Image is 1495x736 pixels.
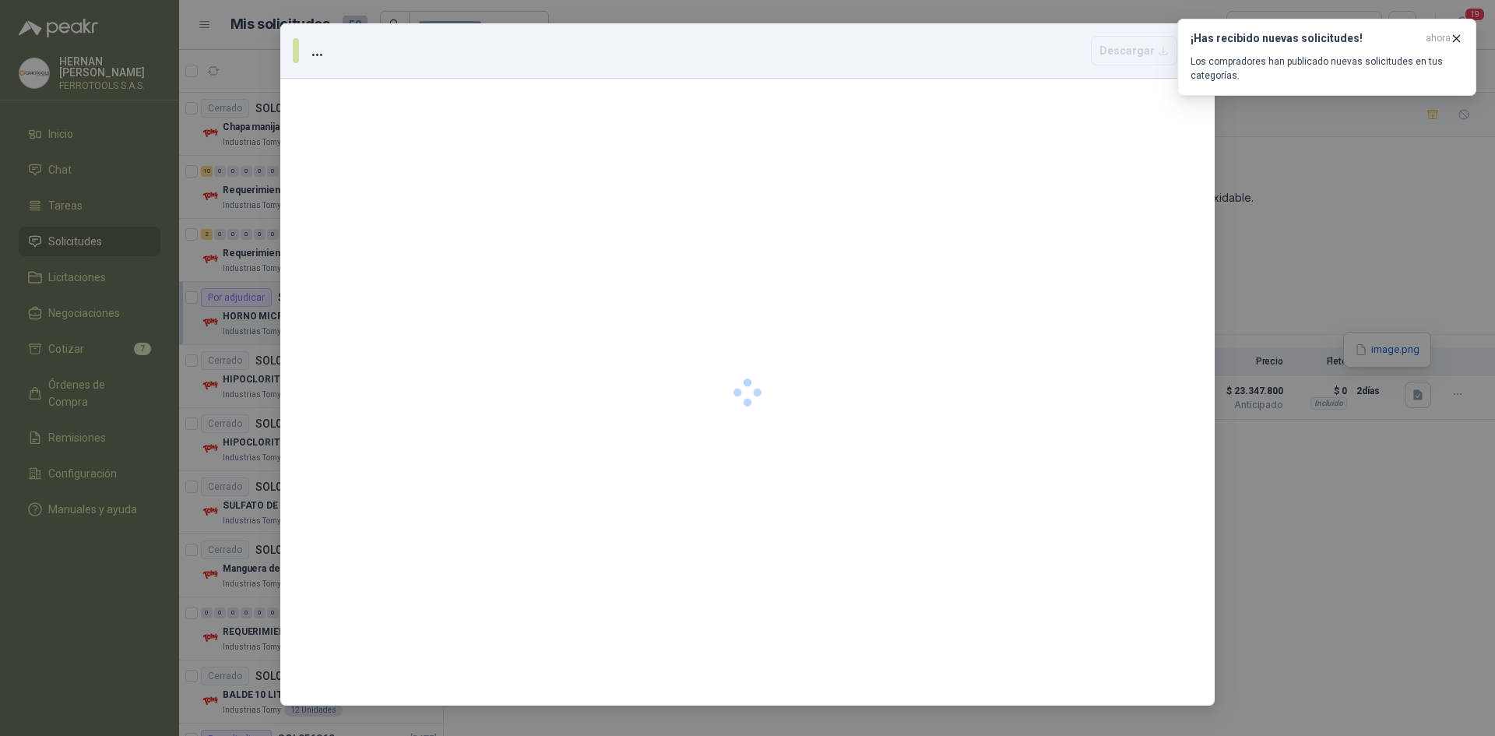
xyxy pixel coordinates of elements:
[1191,55,1463,83] p: Los compradores han publicado nuevas solicitudes en tus categorías.
[1177,19,1476,96] button: ¡Has recibido nuevas solicitudes!ahora Los compradores han publicado nuevas solicitudes en tus ca...
[311,39,329,62] h3: ...
[1091,36,1177,65] button: Descargar
[1426,32,1451,45] span: ahora
[1191,32,1419,45] h3: ¡Has recibido nuevas solicitudes!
